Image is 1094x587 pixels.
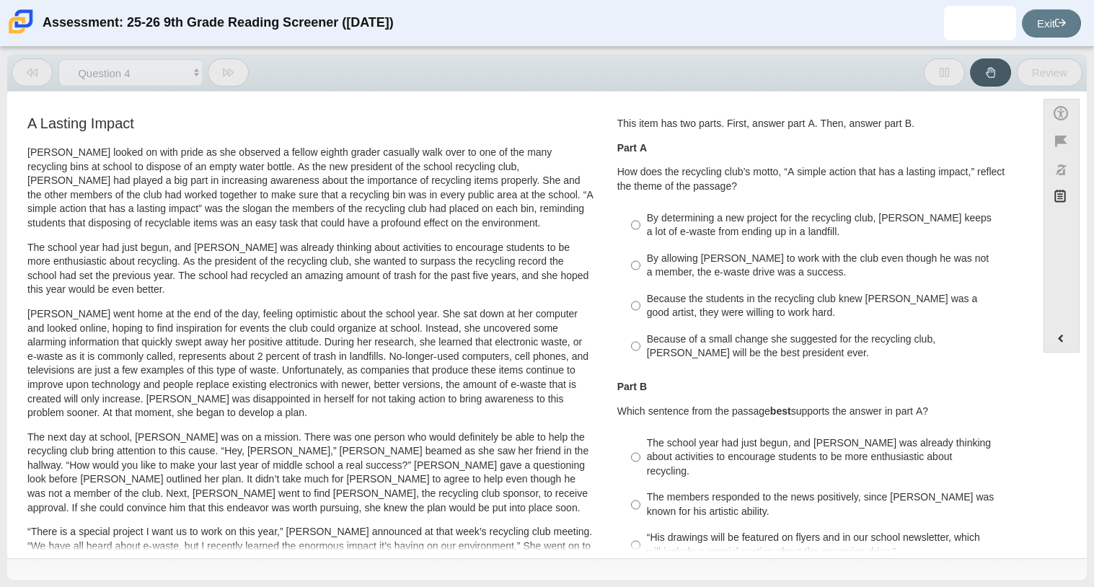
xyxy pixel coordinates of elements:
[647,252,1011,280] div: By allowing [PERSON_NAME] to work with the club even though he was not a member, the e-waste driv...
[647,211,1011,239] div: By determining a new project for the recycling club, [PERSON_NAME] keeps a lot of e-waste from en...
[647,490,1011,518] div: The members responded to the news positively, since [PERSON_NAME] was known for his artistic abil...
[6,6,36,37] img: Carmen School of Science & Technology
[647,531,1011,559] div: “His drawings will be featured on flyers and in our school newsletter, which will include a speci...
[1044,325,1079,352] button: Expand menu. Displays the button labels.
[43,6,394,40] div: Assessment: 25-26 9th Grade Reading Screener ([DATE])
[6,27,36,39] a: Carmen School of Science & Technology
[617,405,1018,419] p: Which sentence from the passage supports the answer in part A?
[27,307,594,420] p: [PERSON_NAME] went home at the end of the day, feeling optimistic about the school year. She sat ...
[617,117,1018,131] p: This item has two parts. First, answer part A. Then, answer part B.
[27,431,594,516] p: The next day at school, [PERSON_NAME] was on a mission. There was one person who would definitely...
[27,146,594,231] p: [PERSON_NAME] looked on with pride as she observed a fellow eighth grader casually walk over to o...
[27,115,594,131] h3: A Lasting Impact
[1044,184,1080,213] button: Notepad
[1044,127,1080,155] button: Flag item
[1044,156,1080,184] button: Toggle response masking
[27,241,594,297] p: The school year had just begun, and [PERSON_NAME] was already thinking about activities to encour...
[770,405,791,418] b: best
[1017,58,1082,87] button: Review
[647,436,1011,479] div: The school year had just begun, and [PERSON_NAME] was already thinking about activities to encour...
[970,58,1011,87] button: Raise Your Hand
[647,332,1011,361] div: Because of a small change she suggested for the recycling club, [PERSON_NAME] will be the best pr...
[617,141,647,154] b: Part A
[617,380,647,393] b: Part B
[1022,9,1081,37] a: Exit
[647,292,1011,320] div: Because the students in the recycling club knew [PERSON_NAME] was a good artist, they were willin...
[1044,99,1080,127] button: Open Accessibility Menu
[14,99,1029,552] div: Assessment items
[617,165,1018,193] p: How does the recycling club’s motto, “A simple action that has a lasting impact,” reflect the the...
[969,12,992,35] img: jaylieniz.rodrigue.wUJZxL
